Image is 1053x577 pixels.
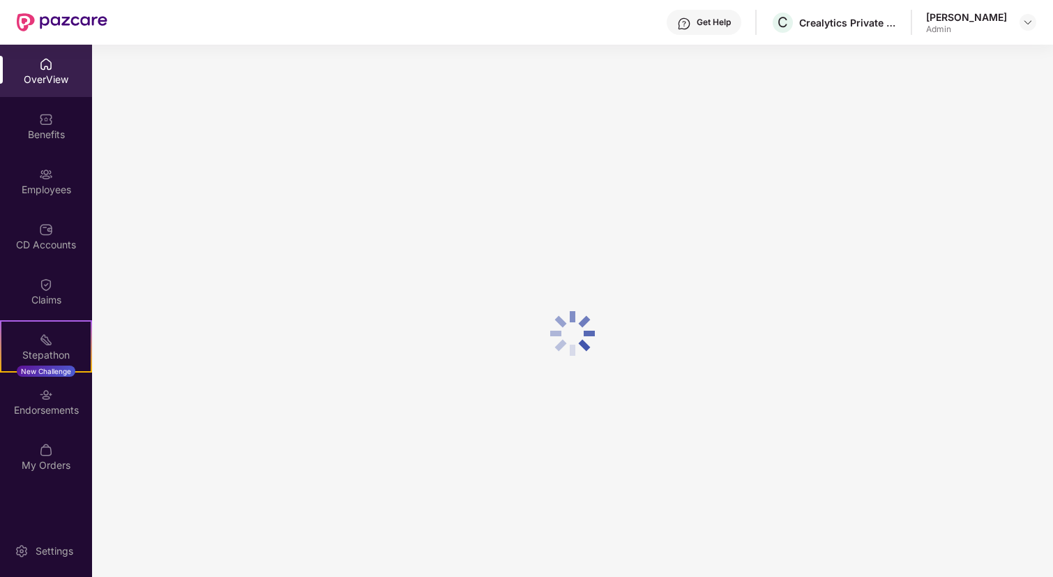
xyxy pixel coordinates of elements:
[39,333,53,347] img: svg+xml;base64,PHN2ZyB4bWxucz0iaHR0cDovL3d3dy53My5vcmcvMjAwMC9zdmciIHdpZHRoPSIyMSIgaGVpZ2h0PSIyMC...
[39,443,53,457] img: svg+xml;base64,PHN2ZyBpZD0iTXlfT3JkZXJzIiBkYXRhLW5hbWU9Ik15IE9yZGVycyIgeG1sbnM9Imh0dHA6Ly93d3cudz...
[39,57,53,71] img: svg+xml;base64,PHN2ZyBpZD0iSG9tZSIgeG1sbnM9Imh0dHA6Ly93d3cudzMub3JnLzIwMDAvc3ZnIiB3aWR0aD0iMjAiIG...
[15,544,29,558] img: svg+xml;base64,PHN2ZyBpZD0iU2V0dGluZy0yMHgyMCIgeG1sbnM9Imh0dHA6Ly93d3cudzMub3JnLzIwMDAvc3ZnIiB3aW...
[39,388,53,402] img: svg+xml;base64,PHN2ZyBpZD0iRW5kb3JzZW1lbnRzIiB4bWxucz0iaHR0cDovL3d3dy53My5vcmcvMjAwMC9zdmciIHdpZH...
[778,14,788,31] span: C
[799,16,897,29] div: Crealytics Private Limited
[1,348,91,362] div: Stepathon
[926,10,1007,24] div: [PERSON_NAME]
[39,223,53,237] img: svg+xml;base64,PHN2ZyBpZD0iQ0RfQWNjb3VudHMiIGRhdGEtbmFtZT0iQ0QgQWNjb3VudHMiIHhtbG5zPSJodHRwOi8vd3...
[39,112,53,126] img: svg+xml;base64,PHN2ZyBpZD0iQmVuZWZpdHMiIHhtbG5zPSJodHRwOi8vd3d3LnczLm9yZy8yMDAwL3N2ZyIgd2lkdGg9Ij...
[39,278,53,292] img: svg+xml;base64,PHN2ZyBpZD0iQ2xhaW0iIHhtbG5zPSJodHRwOi8vd3d3LnczLm9yZy8yMDAwL3N2ZyIgd2lkdGg9IjIwIi...
[17,366,75,377] div: New Challenge
[677,17,691,31] img: svg+xml;base64,PHN2ZyBpZD0iSGVscC0zMngzMiIgeG1sbnM9Imh0dHA6Ly93d3cudzMub3JnLzIwMDAvc3ZnIiB3aWR0aD...
[17,13,107,31] img: New Pazcare Logo
[926,24,1007,35] div: Admin
[697,17,731,28] div: Get Help
[31,544,77,558] div: Settings
[1022,17,1033,28] img: svg+xml;base64,PHN2ZyBpZD0iRHJvcGRvd24tMzJ4MzIiIHhtbG5zPSJodHRwOi8vd3d3LnczLm9yZy8yMDAwL3N2ZyIgd2...
[39,167,53,181] img: svg+xml;base64,PHN2ZyBpZD0iRW1wbG95ZWVzIiB4bWxucz0iaHR0cDovL3d3dy53My5vcmcvMjAwMC9zdmciIHdpZHRoPS...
